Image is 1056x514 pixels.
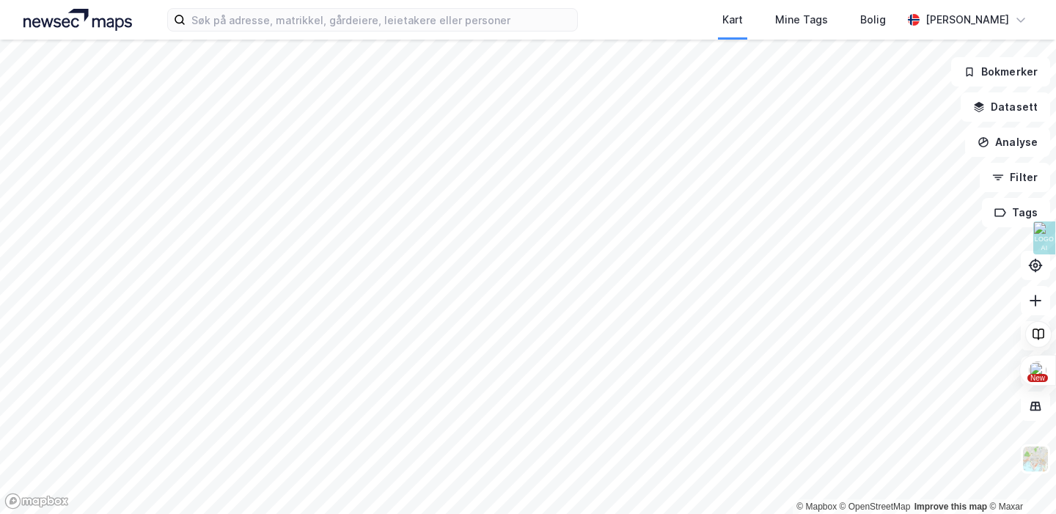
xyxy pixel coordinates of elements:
div: Kart [722,11,743,29]
div: Mine Tags [775,11,828,29]
img: logo.a4113a55bc3d86da70a041830d287a7e.svg [23,9,132,31]
button: Datasett [961,92,1050,122]
button: Tags [982,198,1050,227]
a: Mapbox [796,502,837,512]
div: [PERSON_NAME] [925,11,1009,29]
div: Bolig [860,11,886,29]
input: Søk på adresse, matrikkel, gårdeiere, leietakere eller personer [186,9,577,31]
a: Improve this map [914,502,987,512]
div: Kontrollprogram for chat [983,444,1056,514]
a: Mapbox homepage [4,493,69,510]
button: Filter [980,163,1050,192]
a: OpenStreetMap [840,502,911,512]
button: Analyse [965,128,1050,157]
iframe: Chat Widget [983,444,1056,514]
button: Bokmerker [951,57,1050,87]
